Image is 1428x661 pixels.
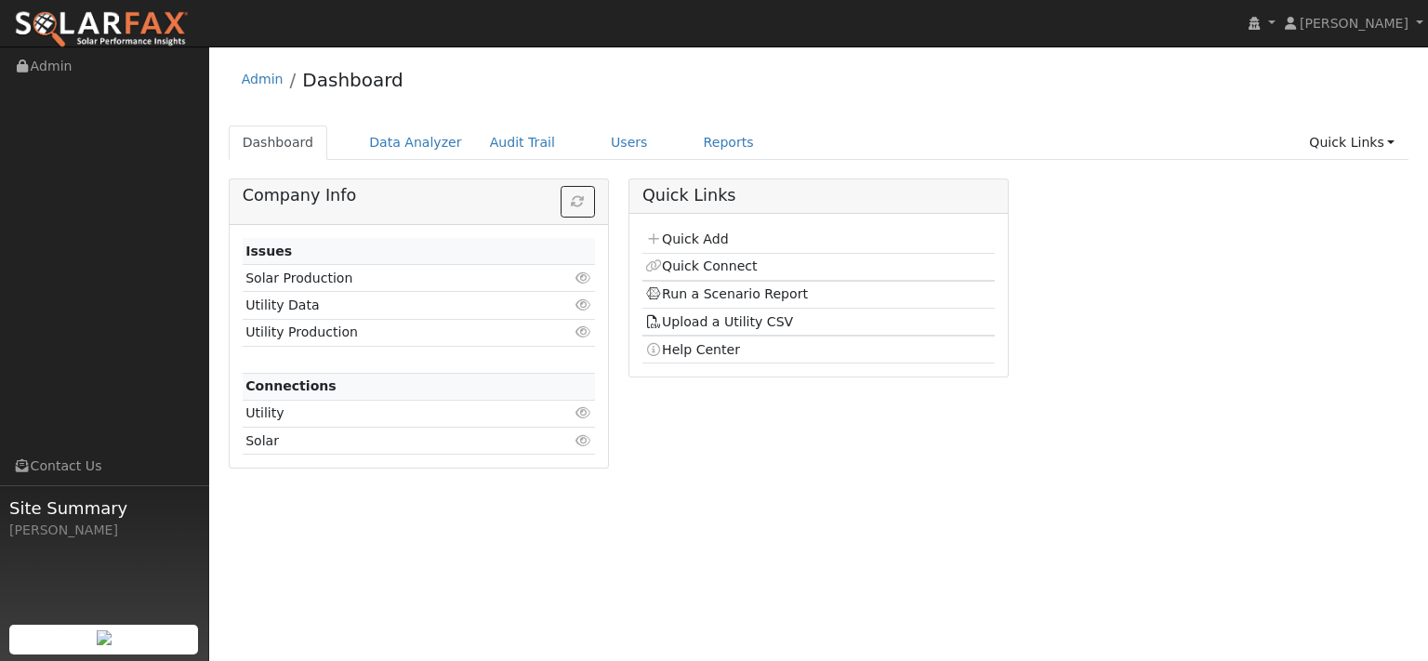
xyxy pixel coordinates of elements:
[1295,126,1408,160] a: Quick Links
[597,126,662,160] a: Users
[9,521,199,540] div: [PERSON_NAME]
[245,244,292,258] strong: Issues
[243,265,538,292] td: Solar Production
[575,298,592,311] i: Click to view
[243,319,538,346] td: Utility Production
[575,325,592,338] i: Click to view
[1300,16,1408,31] span: [PERSON_NAME]
[14,10,189,49] img: SolarFax
[243,428,538,455] td: Solar
[243,400,538,427] td: Utility
[645,258,757,273] a: Quick Connect
[575,406,592,419] i: Click to view
[243,186,595,205] h5: Company Info
[575,434,592,447] i: Click to view
[355,126,476,160] a: Data Analyzer
[243,292,538,319] td: Utility Data
[229,126,328,160] a: Dashboard
[642,186,995,205] h5: Quick Links
[9,496,199,521] span: Site Summary
[645,314,793,329] a: Upload a Utility CSV
[690,126,768,160] a: Reports
[242,72,284,86] a: Admin
[97,630,112,645] img: retrieve
[476,126,569,160] a: Audit Trail
[645,286,808,301] a: Run a Scenario Report
[245,378,337,393] strong: Connections
[575,271,592,284] i: Click to view
[645,231,728,246] a: Quick Add
[645,342,740,357] a: Help Center
[302,69,403,91] a: Dashboard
